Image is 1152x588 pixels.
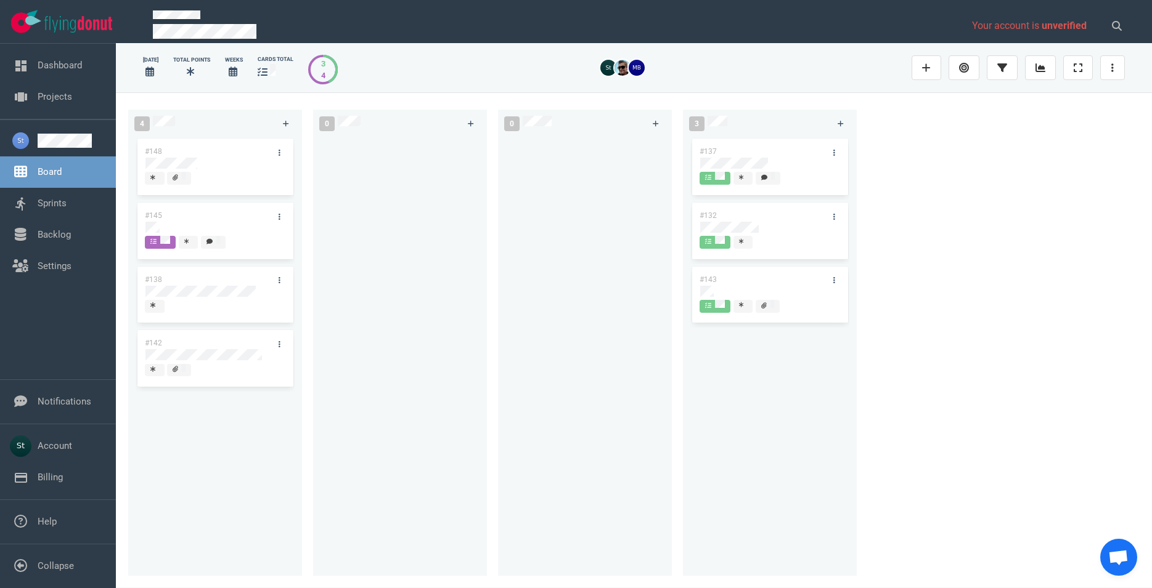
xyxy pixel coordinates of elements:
[600,60,616,76] img: 26
[38,60,82,71] a: Dashboard
[38,516,57,527] a: Help
[321,70,325,81] div: 4
[145,339,162,347] a: #142
[143,56,158,64] div: [DATE]
[700,147,717,156] a: #137
[700,211,717,220] a: #132
[629,60,645,76] img: 26
[38,472,63,483] a: Billing
[689,116,705,131] span: 3
[38,396,91,407] a: Notifications
[615,60,631,76] img: 26
[38,229,71,240] a: Backlog
[319,116,335,131] span: 0
[1042,20,1087,31] span: unverified
[44,16,112,33] img: Flying Donut text logo
[1100,539,1137,576] div: Open chat
[225,56,243,64] div: Weeks
[145,275,162,284] a: #138
[258,55,293,63] div: cards total
[38,560,74,571] a: Collapse
[134,116,150,131] span: 4
[38,260,71,272] a: Settings
[321,58,325,70] div: 3
[38,91,72,102] a: Projects
[38,166,62,177] a: Board
[38,198,67,209] a: Sprints
[145,211,162,220] a: #145
[38,440,72,451] a: Account
[504,116,520,131] span: 0
[972,20,1087,31] span: Your account is
[700,275,717,284] a: #143
[173,56,210,64] div: Total Points
[145,147,162,156] a: #148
